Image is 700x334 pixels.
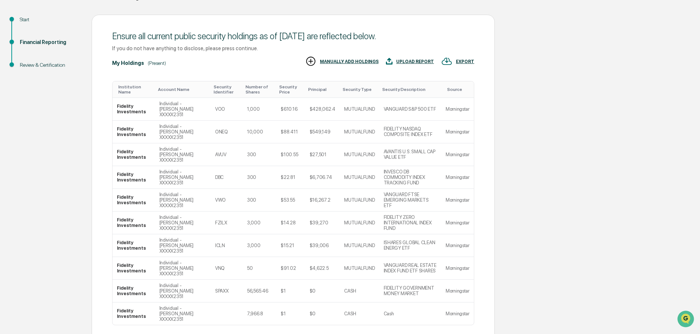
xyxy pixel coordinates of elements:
[113,234,155,257] td: Fidelity Investments
[211,98,243,121] td: VOO
[113,121,155,143] td: Fidelity Investments
[7,93,13,99] div: 🖐️
[276,280,305,302] td: $1
[276,302,305,325] td: $1
[279,84,302,95] div: Toggle SortBy
[148,60,166,66] div: (Present)
[276,257,305,280] td: $91.02
[340,257,379,280] td: MUTUALFUND
[52,124,89,130] a: Powered byPylon
[112,31,474,41] div: Ensure all current public security holdings as of [DATE] are reflected below.
[214,84,240,95] div: Toggle SortBy
[155,98,211,121] td: Individual - [PERSON_NAME] XXXXX2351
[379,212,441,234] td: FIDELITY ZERO INTERNATIONAL INDEX FUND
[4,89,50,103] a: 🖐️Preclearance
[441,212,474,234] td: Morningstar
[113,98,155,121] td: Fidelity Investments
[60,92,91,100] span: Attestations
[20,38,80,46] div: Financial Reporting
[379,143,441,166] td: AVANTIS U.S. SMALL CAP VALUE ETF
[50,89,94,103] a: 🗄️Attestations
[246,84,273,95] div: Toggle SortBy
[340,143,379,166] td: MUTUALFUND
[243,302,276,325] td: 7,966.8
[441,166,474,189] td: Morningstar
[305,143,340,166] td: $27,501
[305,302,340,325] td: $0
[379,234,441,257] td: ISHARES GLOBAL CLEAN ENERGY ETF
[113,280,155,302] td: Fidelity Investments
[155,212,211,234] td: Individual - [PERSON_NAME] XXXXX2351
[305,121,340,143] td: $549,149
[447,87,471,92] div: Toggle SortBy
[441,189,474,212] td: Morningstar
[211,257,243,280] td: VNQ
[340,234,379,257] td: MUTUALFUND
[305,189,340,212] td: $16,267.2
[305,280,340,302] td: $0
[340,98,379,121] td: MUTUALFUND
[320,59,379,64] div: MANUALLY ADD HOLDINGS
[7,56,21,69] img: 1746055101610-c473b297-6a78-478c-a979-82029cc54cd1
[308,87,337,92] div: Toggle SortBy
[379,121,441,143] td: FIDELITY NASDAQ COMPOSITE INDEX ETF
[441,98,474,121] td: Morningstar
[155,143,211,166] td: Individual - [PERSON_NAME] XXXXX2351
[243,143,276,166] td: 300
[340,166,379,189] td: MUTUALFUND
[211,212,243,234] td: FZILX
[53,93,59,99] div: 🗄️
[211,234,243,257] td: ICLN
[386,56,393,67] img: UPLOAD REPORT
[276,166,305,189] td: $22.81
[379,257,441,280] td: VANGUARD REAL ESTATE INDEX FUND ETF SHARES
[456,59,474,64] div: EXPORT
[155,280,211,302] td: Individual - [PERSON_NAME] XXXXX2351
[379,302,441,325] td: Cash
[382,87,438,92] div: Toggle SortBy
[677,310,696,330] iframe: Open customer support
[243,257,276,280] td: 50
[379,189,441,212] td: VANGUARD FTSE EMERGING MARKETS ETF
[276,189,305,212] td: $53.55
[379,166,441,189] td: INVESCO DB COMMODITY INDEX TRACKING FUND
[441,143,474,166] td: Morningstar
[305,56,316,67] img: MANUALLY ADD HOLDINGS
[276,212,305,234] td: $14.28
[155,302,211,325] td: Individual - [PERSON_NAME] XXXXX2351
[113,166,155,189] td: Fidelity Investments
[441,121,474,143] td: Morningstar
[340,189,379,212] td: MUTUALFUND
[7,107,13,113] div: 🔎
[112,60,144,66] div: My Holdings
[211,166,243,189] td: DBC
[441,257,474,280] td: Morningstar
[20,61,80,69] div: Review & Certification
[113,189,155,212] td: Fidelity Investments
[441,234,474,257] td: Morningstar
[276,98,305,121] td: $610.16
[276,121,305,143] td: $88.411
[155,189,211,212] td: Individual - [PERSON_NAME] XXXXX2351
[305,212,340,234] td: $39,270
[305,98,340,121] td: $428,062.4
[305,166,340,189] td: $6,706.74
[211,189,243,212] td: VWO
[7,15,133,27] p: How can we help?
[343,87,376,92] div: Toggle SortBy
[25,63,93,69] div: We're available if you need us!
[396,59,434,64] div: UPLOAD REPORT
[211,280,243,302] td: SPAXX
[243,121,276,143] td: 10,000
[276,143,305,166] td: $100.55
[379,280,441,302] td: FIDELITY GOVERNMENT MONEY MARKET
[243,234,276,257] td: 3,000
[243,212,276,234] td: 3,000
[15,92,47,100] span: Preclearance
[15,106,46,114] span: Data Lookup
[211,143,243,166] td: AVUV
[243,189,276,212] td: 300
[125,58,133,67] button: Start new chat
